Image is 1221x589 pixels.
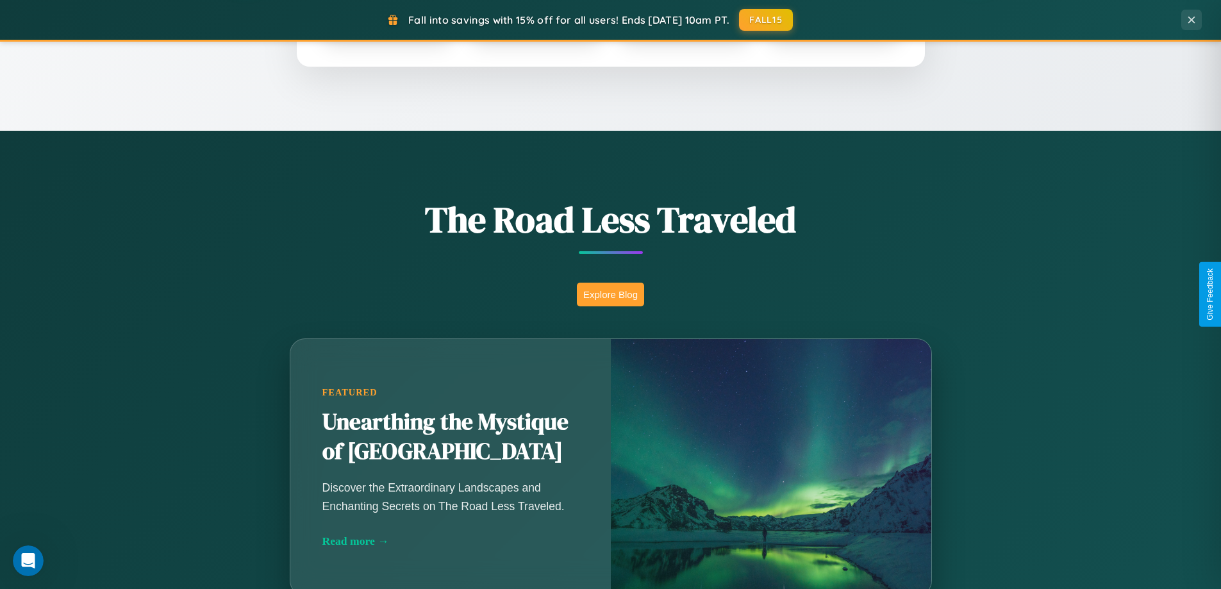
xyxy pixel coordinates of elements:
button: FALL15 [739,9,793,31]
h1: The Road Less Traveled [226,195,995,244]
button: Explore Blog [577,283,644,306]
span: Fall into savings with 15% off for all users! Ends [DATE] 10am PT. [408,13,729,26]
iframe: Intercom live chat [13,545,44,576]
p: Discover the Extraordinary Landscapes and Enchanting Secrets on The Road Less Traveled. [322,479,579,515]
h2: Unearthing the Mystique of [GEOGRAPHIC_DATA] [322,408,579,467]
div: Read more → [322,535,579,548]
div: Give Feedback [1206,269,1215,320]
div: Featured [322,387,579,398]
